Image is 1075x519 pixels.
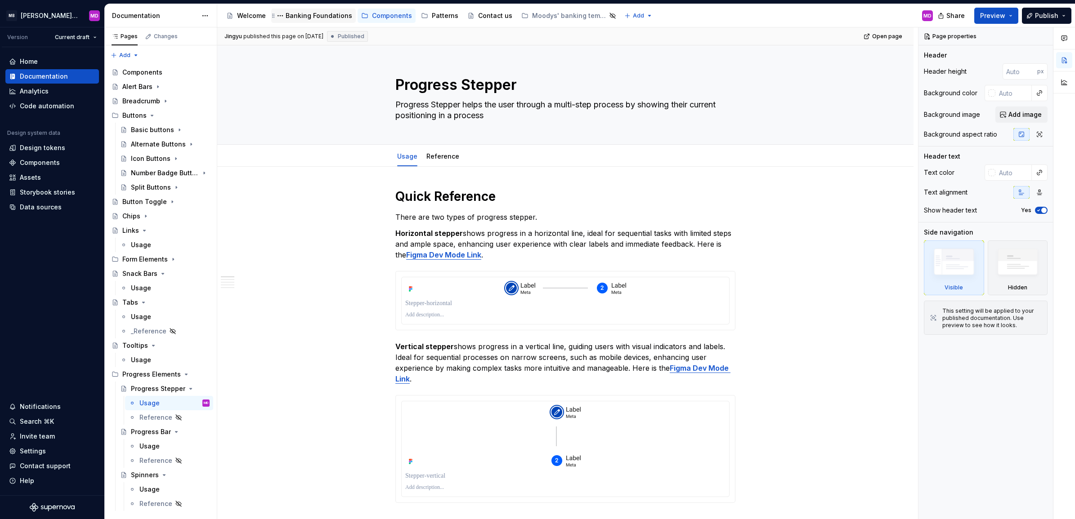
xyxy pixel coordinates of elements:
a: Alternate Buttons [116,137,213,151]
a: Button Toggle [108,195,213,209]
button: Add [622,9,655,22]
textarea: Progress Stepper [394,74,734,96]
div: Reference [139,499,172,508]
span: Share [946,11,965,20]
a: UsageMD [125,396,213,410]
div: Usage [131,312,151,321]
a: Reference [125,497,213,511]
a: Spinners [116,468,213,482]
div: Reference [423,146,463,165]
a: Usage [125,482,213,497]
a: Storybook stories [5,185,99,200]
button: Search ⌘K [5,414,99,429]
div: Invite team [20,432,55,441]
div: Progress Elements [108,367,213,381]
input: Auto [1003,63,1037,80]
span: Add image [1008,110,1042,119]
div: Header text [924,152,960,161]
div: Spinners [131,470,159,479]
div: Home [20,57,38,66]
input: Auto [995,85,1032,101]
div: Components [20,158,60,167]
div: Side navigation [924,228,973,237]
div: MB [6,10,17,21]
a: Data sources [5,200,99,214]
div: [PERSON_NAME] Banking Fusion Design System [21,11,78,20]
div: Form Elements [108,252,213,266]
div: MD [90,12,99,19]
a: Progress Bar [116,425,213,439]
div: Progress Elements [122,370,181,379]
a: _Reference [116,324,213,338]
div: MD [204,399,208,408]
span: Add [119,52,130,59]
div: Components [122,68,162,77]
div: Header [924,51,947,60]
a: Invite team [5,429,99,444]
a: Banking Foundations [271,9,356,23]
div: Tooltips [122,341,148,350]
div: Usage [131,284,151,293]
div: Design tokens [20,143,65,152]
div: Documentation [20,72,68,81]
div: Alert Bars [122,82,152,91]
div: Pages [112,33,138,40]
div: Basic buttons [131,125,174,134]
a: Welcome [223,9,269,23]
a: Icon Buttons [116,151,213,166]
div: Data sources [20,203,62,212]
button: Preview [974,8,1018,24]
div: Moodys' banking template [532,11,606,20]
a: Snack Bars [108,266,213,281]
a: Tooltips [108,338,213,353]
div: Text color [924,168,954,177]
a: Patterns [417,9,462,23]
div: Usage [394,146,421,165]
button: Current draft [51,31,101,44]
div: Button Toggle [122,197,167,206]
button: Help [5,474,99,488]
div: MD [923,12,932,19]
div: Notifications [20,402,61,411]
div: Hidden [988,240,1048,295]
div: Usage [139,442,160,451]
p: shows progress in a vertical line, guiding users with visual indicators and labels. Ideal for seq... [395,341,735,384]
a: Code automation [5,99,99,113]
div: Icon Buttons [131,154,170,163]
span: Publish [1035,11,1058,20]
button: Publish [1022,8,1071,24]
a: Progress Stepper [116,381,213,396]
div: Split Buttons [131,183,171,192]
div: Buttons [122,111,147,120]
div: Links [122,226,139,235]
div: Background color [924,89,977,98]
div: Background image [924,110,980,119]
div: Contact us [478,11,512,20]
div: Storybook stories [20,188,75,197]
div: Usage [131,240,151,249]
a: Home [5,54,99,69]
a: Basic buttons [116,123,213,137]
div: Analytics [20,87,49,96]
a: Reference [125,410,213,425]
strong: Horizontal stepper [395,229,463,238]
span: Add [633,12,644,19]
div: Form Elements [122,255,168,264]
a: Components [5,155,99,170]
div: Code automation [20,102,74,111]
a: Usage [125,439,213,453]
a: Split Buttons [116,180,213,195]
a: Settings [5,444,99,458]
div: published this page on [DATE] [243,33,323,40]
a: Number Badge Buttons [116,166,213,180]
button: Share [933,8,971,24]
a: Usage [116,353,213,367]
button: Add [108,49,142,62]
div: Usage [131,355,151,364]
div: _Reference [131,327,166,336]
a: Components [358,9,416,23]
div: Chips [122,212,140,221]
p: px [1037,68,1044,75]
div: Settings [20,447,46,456]
a: Usage [116,310,213,324]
